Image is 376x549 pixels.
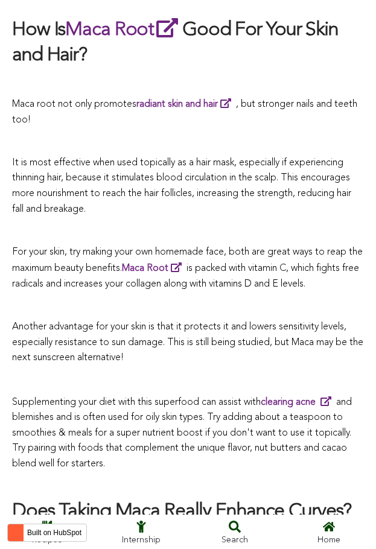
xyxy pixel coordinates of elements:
[261,398,336,407] a: clearing acne
[282,515,376,549] a: Home
[316,461,376,519] iframe: Chat Widget
[65,21,182,40] a: Maca Root
[12,247,363,274] span: For your skin, try making your own homemade face, both are great ways to reap the maximum beauty ...
[188,515,282,549] a: Search
[122,264,186,273] a: Maca Root
[6,533,88,548] div: Recipes
[288,533,370,548] div: Home
[12,16,364,68] h2: How Is Good For Your Skin and Hair?
[122,264,168,273] span: Maca Root
[12,158,351,214] span: It is most effective when used topically as a hair mask, especially if experiencing thinning hair...
[136,100,236,109] a: radiant skin and hair
[12,398,352,469] span: Supplementing your diet with this superfood can assist with and blemishes and is often used for o...
[94,515,188,549] a: Internship
[100,533,182,548] div: Internship
[12,322,363,363] span: Another advantage for your skin is that it protects it and lowers sensitivity levels, especially ...
[261,398,316,407] strong: clearing acne
[7,524,87,542] button: Built on HubSpot
[22,525,86,541] label: Built on HubSpot
[194,533,276,548] div: Search
[12,100,357,125] span: Maca root not only promotes , but stronger nails and teeth too!
[12,500,364,525] h2: Does Taking Maca Really Enhance Curves?
[8,525,22,540] img: HubSpot sprocket logo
